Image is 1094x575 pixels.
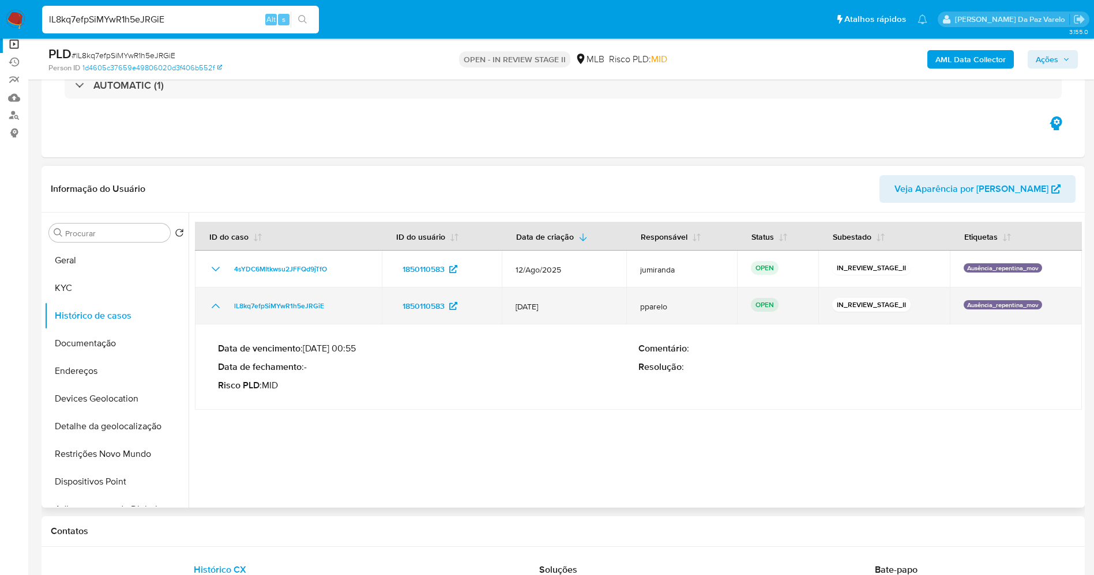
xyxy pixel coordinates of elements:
button: AML Data Collector [927,50,1014,69]
span: Atalhos rápidos [844,13,906,25]
button: Devices Geolocation [44,385,189,413]
div: MLB [575,53,604,66]
span: Veja Aparência por [PERSON_NAME] [894,175,1048,203]
b: PLD [48,44,72,63]
span: # lL8kq7efpSiMYwR1h5eJRGiE [72,50,175,61]
input: Pesquise usuários ou casos... [42,12,319,27]
button: Adiantamentos de Dinheiro [44,495,189,523]
a: 1d4605c37659e49806020d3f406b552f [82,63,222,73]
h1: Contatos [51,525,1076,537]
button: Detalhe da geolocalização [44,413,189,440]
span: MID [651,52,667,66]
input: Procurar [65,228,166,239]
span: Alt [266,14,276,25]
button: Retornar ao pedido padrão [175,228,184,241]
b: Person ID [48,63,80,73]
b: AML Data Collector [935,50,1006,69]
button: search-icon [291,12,314,28]
button: KYC [44,274,189,302]
button: Documentação [44,330,189,357]
span: Risco PLD: [609,53,667,66]
h1: Informação do Usuário [51,183,145,195]
p: OPEN - IN REVIEW STAGE II [459,51,570,67]
button: Restrições Novo Mundo [44,440,189,468]
button: Veja Aparência por [PERSON_NAME] [879,175,1076,203]
button: Histórico de casos [44,302,189,330]
button: Endereços [44,357,189,385]
span: 3.155.0 [1069,27,1088,36]
span: Ações [1036,50,1058,69]
button: Geral [44,247,189,274]
h3: AUTOMATIC (1) [93,79,164,92]
p: patricia.varelo@mercadopago.com.br [955,14,1069,25]
button: Ações [1028,50,1078,69]
button: Dispositivos Point [44,468,189,495]
div: AUTOMATIC (1) [65,72,1062,99]
a: Sair [1073,13,1085,25]
a: Notificações [918,14,927,24]
button: Procurar [54,228,63,237]
span: s [282,14,285,25]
